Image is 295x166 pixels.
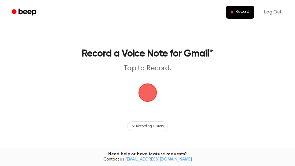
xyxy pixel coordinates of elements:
[66,49,229,59] h1: Record a Voice Note for Gmail™
[226,6,254,19] button: Record
[125,157,192,162] a: [EMAIL_ADDRESS][DOMAIN_NAME]
[138,83,157,102] button: Beep Logo
[236,9,249,15] span: Record
[7,6,42,18] a: Beep
[136,124,164,129] span: Recording History
[127,121,168,131] button: Recording History
[4,157,291,163] span: Contact us
[66,64,229,74] p: Tap to Record.
[258,5,288,20] a: Log Out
